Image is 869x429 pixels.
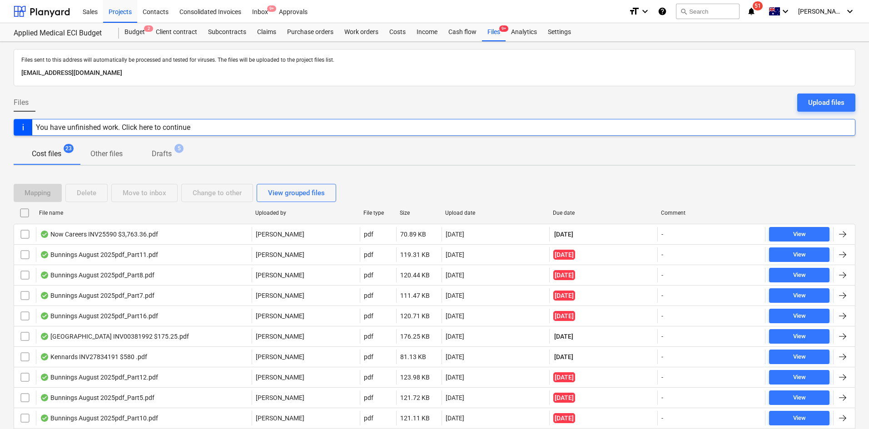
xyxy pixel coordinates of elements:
[661,210,762,216] div: Comment
[793,270,806,281] div: View
[769,247,829,262] button: View
[446,414,464,422] div: [DATE]
[255,210,356,216] div: Uploaded by
[400,271,430,279] div: 120.44 KB
[661,271,663,279] div: -
[446,251,464,258] div: [DATE]
[256,250,304,259] p: [PERSON_NAME]
[769,411,829,425] button: View
[793,311,806,321] div: View
[793,291,806,301] div: View
[40,333,49,340] div: OCR finished
[793,250,806,260] div: View
[268,187,325,199] div: View grouped files
[400,353,426,360] div: 81.13 KB
[661,251,663,258] div: -
[40,251,49,258] div: OCR finished
[658,6,667,17] i: Knowledge base
[661,231,663,238] div: -
[553,210,654,216] div: Due date
[150,23,203,41] a: Client contract
[769,350,829,364] button: View
[257,184,336,202] button: View grouped files
[40,231,49,238] div: OCR finished
[661,292,663,299] div: -
[400,414,430,422] div: 121.11 KB
[364,312,373,320] div: pdf
[152,148,172,159] p: Drafts
[40,394,154,401] div: Bunnings August 2025pdf_Part5.pdf
[40,312,158,320] div: Bunnings August 2025pdf_Part16.pdf
[769,309,829,323] button: View
[364,394,373,401] div: pdf
[769,329,829,344] button: View
[400,231,426,238] div: 70.89 KB
[144,25,153,32] span: 2
[661,333,663,340] div: -
[40,333,189,340] div: [GEOGRAPHIC_DATA] INV00381992 $175.25.pdf
[267,5,276,12] span: 9+
[40,271,154,279] div: Bunnings August 2025pdf_Part8.pdf
[411,23,443,41] div: Income
[256,352,304,361] p: [PERSON_NAME]
[640,6,651,17] i: keyboard_arrow_down
[400,292,430,299] div: 111.47 KB
[90,148,123,159] p: Other files
[793,352,806,362] div: View
[482,23,506,41] div: Files
[364,374,373,381] div: pdf
[364,414,373,422] div: pdf
[256,373,304,382] p: [PERSON_NAME]
[445,210,546,216] div: Upload date
[40,394,49,401] div: OCR finished
[339,23,384,41] a: Work orders
[40,414,158,422] div: Bunnings August 2025pdf_Part10.pdf
[808,97,844,108] div: Upload files
[364,292,373,299] div: pdf
[282,23,339,41] a: Purchase orders
[446,394,464,401] div: [DATE]
[256,393,304,402] p: [PERSON_NAME]
[661,414,663,422] div: -
[364,333,373,340] div: pdf
[824,385,869,429] iframe: Chat Widget
[119,23,150,41] a: Budget2
[797,94,855,112] button: Upload files
[446,374,464,381] div: [DATE]
[256,291,304,300] p: [PERSON_NAME]
[363,210,392,216] div: File type
[203,23,252,41] a: Subcontracts
[364,251,373,258] div: pdf
[400,210,438,216] div: Size
[364,353,373,360] div: pdf
[39,210,248,216] div: File name
[14,97,29,108] span: Files
[40,231,158,238] div: Now Careers INV25590 $3,763.36.pdf
[364,231,373,238] div: pdf
[553,311,575,321] span: [DATE]
[443,23,482,41] a: Cash flow
[769,227,829,242] button: View
[506,23,542,41] a: Analytics
[400,333,430,340] div: 176.25 KB
[174,144,184,153] span: 5
[40,292,49,299] div: OCR finished
[553,291,575,301] span: [DATE]
[14,29,108,38] div: Applied Medical ECI Budget
[40,414,49,422] div: OCR finished
[446,333,464,340] div: [DATE]
[64,144,74,153] span: 23
[252,23,282,41] a: Claims
[542,23,576,41] a: Settings
[844,6,855,17] i: keyboard_arrow_down
[753,1,763,10] span: 51
[661,353,663,360] div: -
